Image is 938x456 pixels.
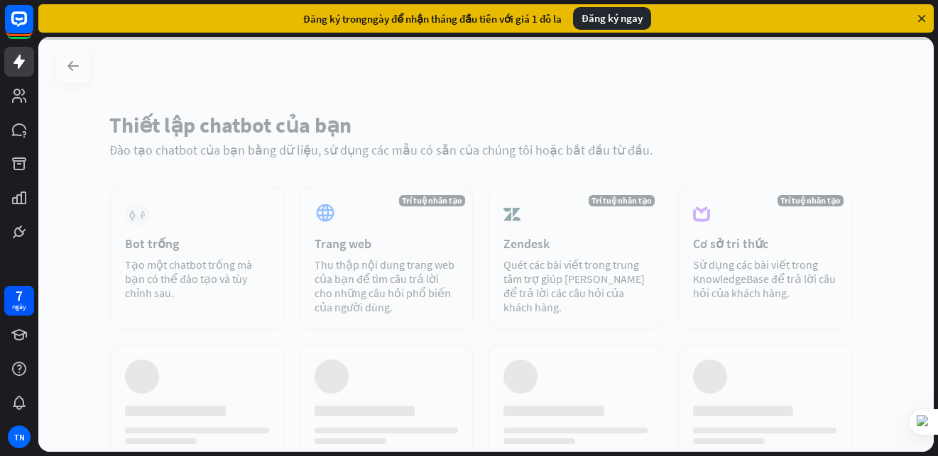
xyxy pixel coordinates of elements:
font: Đăng ký ngay [582,11,643,25]
a: 7 ngày [4,286,34,316]
font: TN [14,432,25,443]
font: 7 [16,287,23,304]
font: Đăng ký trong [303,12,367,26]
font: ngày [12,302,26,311]
font: ngày để nhận tháng đầu tiên với giá 1 đô la [367,12,562,26]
